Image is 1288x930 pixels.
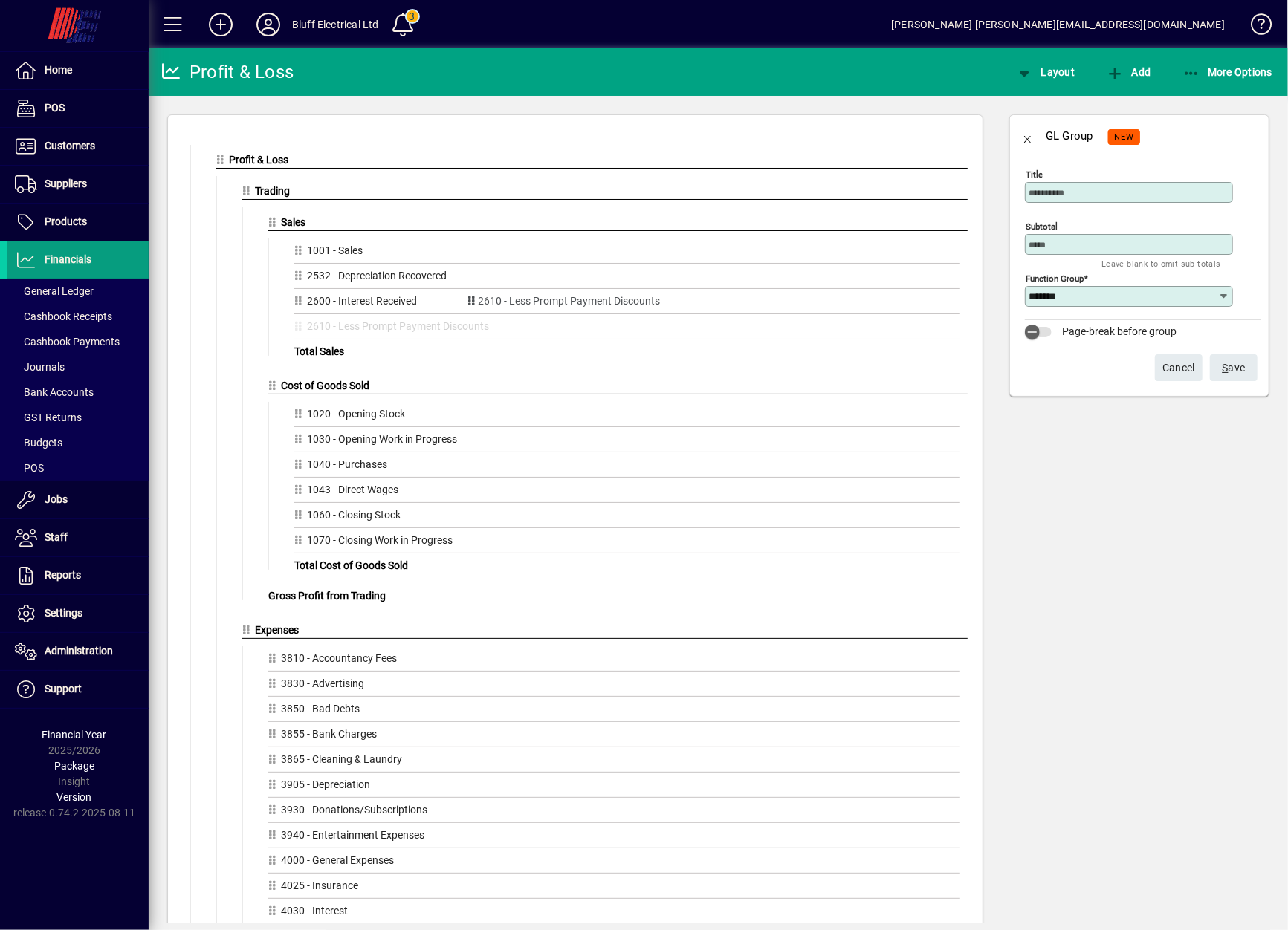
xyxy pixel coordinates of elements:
[7,455,149,481] a: POS
[45,531,68,543] span: Staff
[1026,169,1043,180] mat-label: Title
[7,519,149,556] a: Staff
[45,607,82,619] span: Settings
[230,154,289,166] span: Profit & Loss
[256,185,291,197] span: Trading
[1012,59,1078,85] button: Layout
[292,13,379,36] div: Bluff Electrical Ltd
[45,215,87,227] span: Products
[256,624,300,636] span: Expenses
[1210,354,1258,381] button: Save
[7,380,149,405] a: Bank Accounts
[268,752,960,773] div: 3865 - Cleaning & Laundry
[1182,66,1273,78] span: More Options
[294,457,960,478] div: 1040 - Purchases
[268,853,960,874] div: 4000 - General Expenses
[294,268,960,289] div: 2532 - Depreciation Recovered
[7,430,149,455] a: Budgets
[45,253,91,265] span: Financials
[268,726,960,747] div: 3855 - Bank Charges
[1046,124,1093,148] div: GL Group
[45,102,65,114] span: POS
[1162,356,1195,380] span: Cancel
[1026,273,1084,284] mat-label: Function Group
[294,432,960,452] div: 1030 - Opening Work in Progress
[282,216,306,228] span: Sales
[268,827,960,848] div: 3940 - Entertainment Expenses
[45,493,68,505] span: Jobs
[268,651,960,672] div: 3810 - Accountancy Fees
[268,701,960,722] div: 3850 - Bad Debts
[1062,325,1177,337] span: Page-break before group
[268,676,960,697] div: 3830 - Advertising
[1101,255,1221,272] mat-hint: Leave blank to omit sub-totals
[294,345,344,357] span: Total Sales
[45,64,72,76] span: Home
[45,569,81,581] span: Reports
[15,412,82,423] span: GST Returns
[7,354,149,380] a: Journals
[15,336,120,348] span: Cashbook Payments
[268,590,386,602] span: Gross Profit from Trading
[268,903,960,924] div: 4030 - Interest
[1179,59,1277,85] button: More Options
[294,482,960,503] div: 1043 - Direct Wages
[7,595,149,632] a: Settings
[197,11,245,38] button: Add
[245,11,292,38] button: Profile
[1114,132,1134,142] span: NEW
[7,329,149,354] a: Cashbook Payments
[160,60,294,84] div: Profit & Loss
[54,760,94,772] span: Package
[45,645,113,657] span: Administration
[1026,221,1058,232] mat-label: Subtotal
[282,380,370,391] span: Cost of Goods Sold
[57,791,92,803] span: Version
[1223,356,1246,380] span: ave
[7,671,149,708] a: Support
[891,13,1225,36] div: [PERSON_NAME] [PERSON_NAME][EMAIL_ADDRESS][DOMAIN_NAME]
[1000,59,1090,85] app-page-header-button: View chart layout
[15,386,94,398] span: Bank Accounts
[7,52,149,89] a: Home
[45,178,87,189] span: Suppliers
[294,293,960,314] div: 2600 - Interest Received
[1106,66,1151,78] span: Add
[7,304,149,329] a: Cashbook Receipts
[294,559,408,571] span: Total Cost of Goods Sold
[1010,118,1046,154] button: Back
[294,406,960,427] div: 1020 - Opening Stock
[15,462,44,474] span: POS
[45,683,82,695] span: Support
[7,481,149,518] a: Jobs
[1015,66,1075,78] span: Layout
[268,802,960,823] div: 3930 - Donations/Subscriptions
[45,140,95,152] span: Customers
[1240,3,1269,51] a: Knowledge Base
[15,285,94,297] span: General Ledger
[7,279,149,304] a: General Ledger
[7,405,149,430] a: GST Returns
[15,437,62,449] span: Budgets
[7,90,149,127] a: POS
[1155,354,1203,381] button: Cancel
[7,557,149,594] a: Reports
[7,128,149,165] a: Customers
[7,166,149,203] a: Suppliers
[7,204,149,241] a: Products
[294,533,960,553] div: 1070 - Closing Work in Progress
[15,310,112,322] span: Cashbook Receipts
[15,361,65,373] span: Journals
[268,878,960,899] div: 4025 - Insurance
[294,243,960,264] div: 1001 - Sales
[7,633,149,670] a: Administration
[42,729,107,741] span: Financial Year
[268,777,960,798] div: 3905 - Depreciation
[1102,59,1154,85] button: Add
[294,507,960,528] div: 1060 - Closing Stock
[1223,362,1229,374] span: S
